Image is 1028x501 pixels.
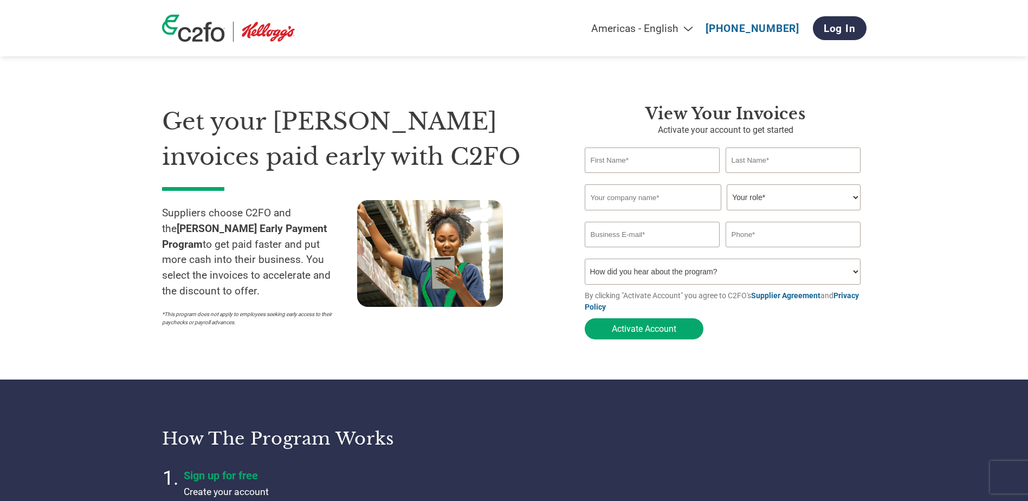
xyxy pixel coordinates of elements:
[585,124,867,137] p: Activate your account to get started
[162,310,346,326] p: *This program does not apply to employees seeking early access to their paychecks or payroll adva...
[162,222,327,251] strong: [PERSON_NAME] Early Payment Program
[727,184,861,210] select: Title/Role
[585,184,721,210] input: Your company name*
[751,291,820,300] a: Supplier Agreement
[726,222,861,247] input: Phone*
[706,22,799,35] a: [PHONE_NUMBER]
[585,318,703,339] button: Activate Account
[585,104,867,124] h3: View Your Invoices
[162,104,552,174] h1: Get your [PERSON_NAME] invoices paid early with C2FO
[184,485,455,499] p: Create your account
[726,147,861,173] input: Last Name*
[585,147,720,173] input: First Name*
[726,174,861,180] div: Invalid last name or last name is too long
[585,290,867,313] p: By clicking "Activate Account" you agree to C2FO's and
[813,16,867,40] a: Log In
[726,248,861,254] div: Inavlid Phone Number
[162,428,501,449] h3: How the program works
[242,22,295,42] img: Kellogg
[184,469,455,482] h4: Sign up for free
[585,211,861,217] div: Invalid company name or company name is too long
[162,205,357,299] p: Suppliers choose C2FO and the to get paid faster and put more cash into their business. You selec...
[585,174,720,180] div: Invalid first name or first name is too long
[585,248,720,254] div: Inavlid Email Address
[357,200,503,307] img: supply chain worker
[585,222,720,247] input: Invalid Email format
[162,15,225,42] img: c2fo logo
[585,291,859,311] a: Privacy Policy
